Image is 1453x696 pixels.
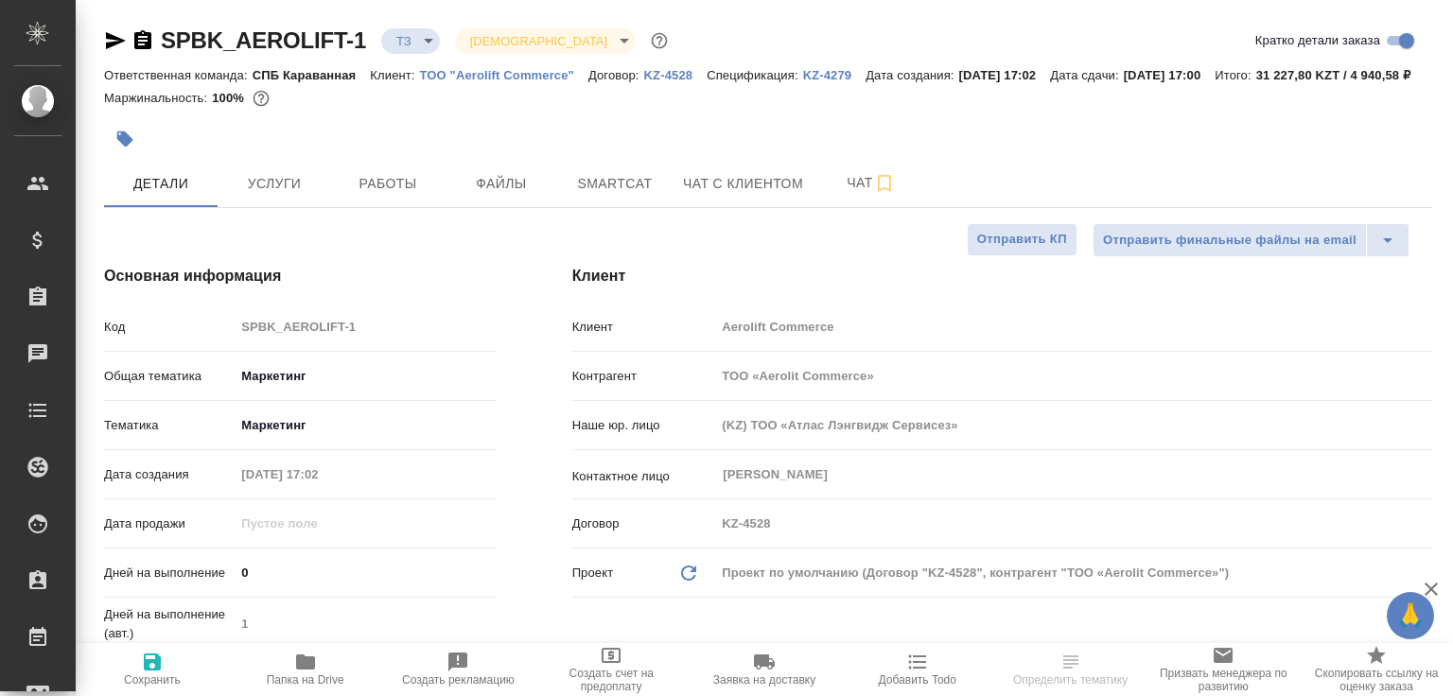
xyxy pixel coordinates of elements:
span: Скопировать ссылку на оценку заказа [1311,667,1442,693]
span: 🙏 [1394,596,1427,635]
input: Пустое поле [235,461,400,488]
p: [DATE] 17:02 [959,68,1051,82]
a: ТОО "Aerolift Commerce" [420,66,588,82]
input: Пустое поле [715,362,1432,390]
input: Пустое поле [715,411,1432,439]
span: Отправить финальные файлы на email [1103,230,1357,252]
p: Клиент: [370,68,419,82]
button: Скопировать ссылку [131,29,154,52]
p: Код [104,318,235,337]
button: ТЗ [391,33,417,49]
button: Отправить финальные файлы на email [1093,223,1367,257]
p: Общая тематика [104,367,235,386]
p: Договор [572,514,716,533]
button: [DEMOGRAPHIC_DATA] [464,33,613,49]
p: Договор: [588,68,644,82]
p: Контрагент [572,367,716,386]
div: split button [1093,223,1409,257]
button: Папка на Drive [229,643,382,696]
p: Дата продажи [104,514,235,533]
button: Скопировать ссылку для ЯМессенджера [104,29,127,52]
span: Отправить КП [977,229,1067,251]
input: Пустое поле [235,510,400,537]
span: Добавить Todo [879,673,956,687]
span: Создать рекламацию [402,673,515,687]
p: Маржинальность: [104,91,212,105]
input: Пустое поле [715,313,1432,340]
span: Чат с клиентом [683,172,803,196]
p: Наше юр. лицо [572,416,716,435]
p: Спецификация: [707,68,802,82]
span: Папка на Drive [267,673,344,687]
h4: Основная информация [104,265,497,287]
input: ✎ Введи что-нибудь [235,559,496,586]
span: Услуги [229,172,320,196]
span: Работы [342,172,433,196]
span: Smartcat [569,172,660,196]
p: Тематика [104,416,235,435]
span: Кратко детали заказа [1255,31,1380,50]
div: ТЗ [455,28,636,54]
button: 🙏 [1387,592,1434,639]
input: Пустое поле [235,610,496,637]
span: Призвать менеджера по развитию [1158,667,1288,693]
button: Создать счет на предоплату [534,643,688,696]
a: KZ-4279 [803,66,867,82]
a: SPBK_AEROLIFT-1 [161,27,366,53]
p: Дата создания [104,465,235,484]
span: Заявка на доставку [713,673,815,687]
p: Дата сдачи: [1050,68,1123,82]
button: Заявка на доставку [688,643,841,696]
button: Создать рекламацию [382,643,535,696]
button: Сохранить [76,643,229,696]
div: Проект по умолчанию (Договор "KZ-4528", контрагент "ТОО «Aerolit Commerce»") [715,557,1432,589]
p: СПБ Караванная [253,68,371,82]
button: Определить тематику [994,643,1147,696]
span: Создать счет на предоплату [546,667,676,693]
span: Сохранить [124,673,181,687]
p: Итого: [1215,68,1255,82]
svg: Подписаться [873,172,896,195]
div: Маркетинг [235,360,496,392]
span: Детали [115,172,206,196]
p: [DATE] 17:00 [1124,68,1216,82]
p: KZ-4279 [803,68,867,82]
p: KZ-4528 [644,68,708,82]
p: ТОО "Aerolift Commerce" [420,68,588,82]
p: Клиент [572,318,716,337]
button: Призвать менеджера по развитию [1147,643,1300,696]
p: Контактное лицо [572,467,716,486]
h4: Клиент [572,265,1432,287]
button: Добавить тэг [104,118,146,160]
input: Пустое поле [715,510,1432,537]
p: 31 227,80 KZT / 4 940,58 ₽ [1256,68,1425,82]
p: Проект [572,564,614,583]
p: Ответственная команда: [104,68,253,82]
p: Дата создания: [866,68,958,82]
button: Отправить КП [967,223,1077,256]
p: Дней на выполнение (авт.) [104,605,235,643]
button: 0.00 RUB; [249,86,273,111]
button: Добавить Todo [841,643,994,696]
p: Дней на выполнение [104,564,235,583]
span: Чат [826,171,917,195]
span: Файлы [456,172,547,196]
a: KZ-4528 [644,66,708,82]
span: Определить тематику [1013,673,1128,687]
button: Доп статусы указывают на важность/срочность заказа [647,28,672,53]
button: Скопировать ссылку на оценку заказа [1300,643,1453,696]
div: ТЗ [381,28,440,54]
div: Маркетинг [235,409,496,442]
p: 100% [212,91,249,105]
input: Пустое поле [235,313,496,340]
